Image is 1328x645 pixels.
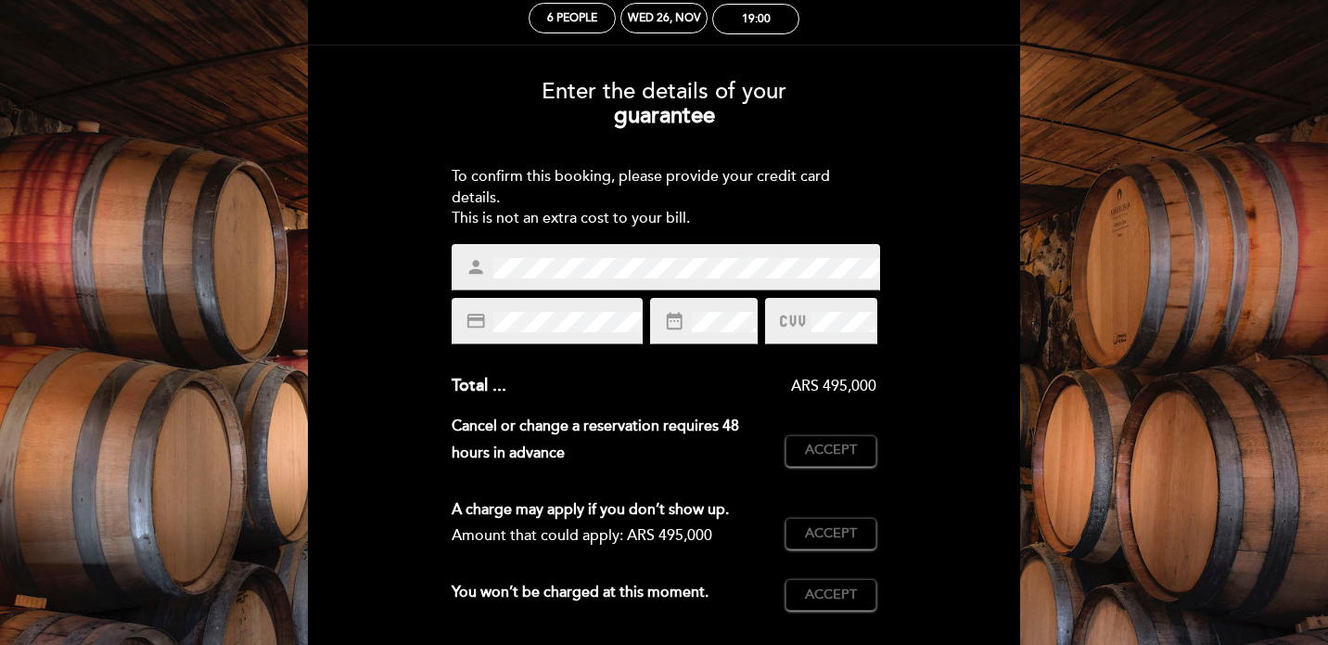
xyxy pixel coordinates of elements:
[547,11,597,25] span: 6 people
[452,522,772,549] div: Amount that could apply: ARS 495,000
[466,257,486,277] i: person
[785,579,876,611] button: Accept
[506,376,877,397] div: ARS 495,000
[614,102,715,129] b: guarantee
[664,311,684,331] i: date_range
[452,413,786,467] div: Cancel or change a reservation requires 48 hours in advance
[742,12,771,26] div: 19:00
[452,166,877,230] div: To confirm this booking, please provide your credit card details. This is not an extra cost to yo...
[466,311,486,331] i: credit_card
[452,579,786,611] div: You won’t be charged at this moment.
[628,11,701,25] div: Wed 26, Nov
[785,518,876,549] button: Accept
[805,441,857,460] span: Accept
[452,375,506,395] span: Total ...
[452,497,772,523] div: A charge may apply if you don’t show up.
[805,524,857,544] span: Accept
[805,586,857,605] span: Accept
[542,78,786,105] span: Enter the details of your
[785,435,876,467] button: Accept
